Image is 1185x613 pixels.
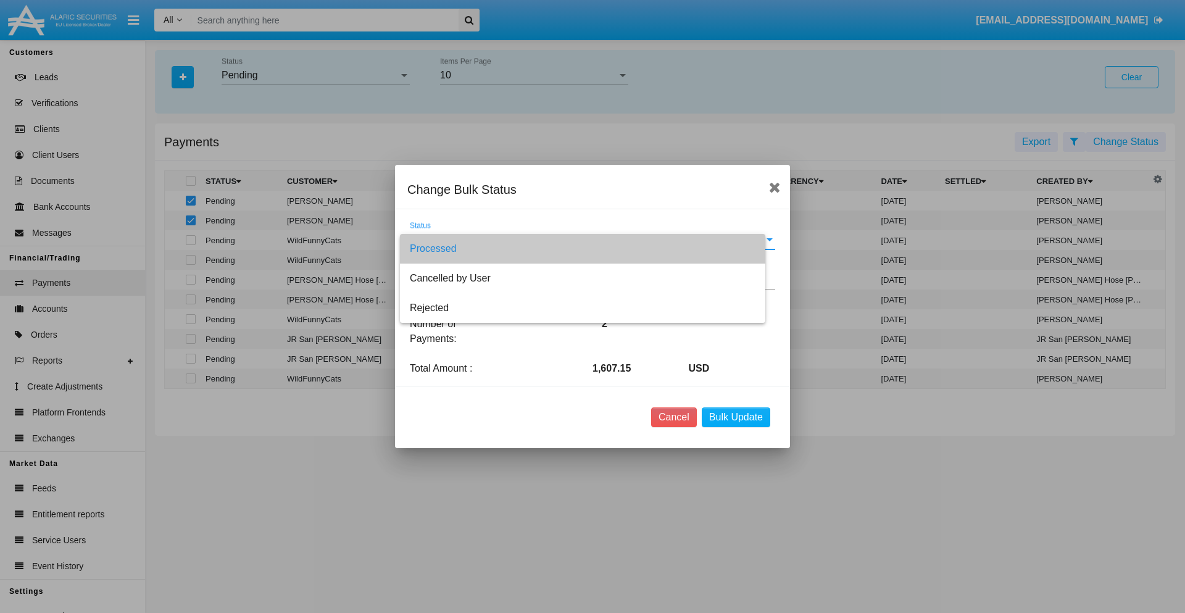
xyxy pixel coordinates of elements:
[592,361,689,376] p: 1,607.15
[702,407,770,427] button: Bulk Update
[592,317,689,332] p: 2
[407,180,778,199] div: Change Bulk Status
[410,234,457,244] span: Processed
[401,317,497,346] p: Number of Payments:
[401,361,497,376] p: Total Amount :
[689,361,785,376] p: USD
[651,407,697,427] button: Cancel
